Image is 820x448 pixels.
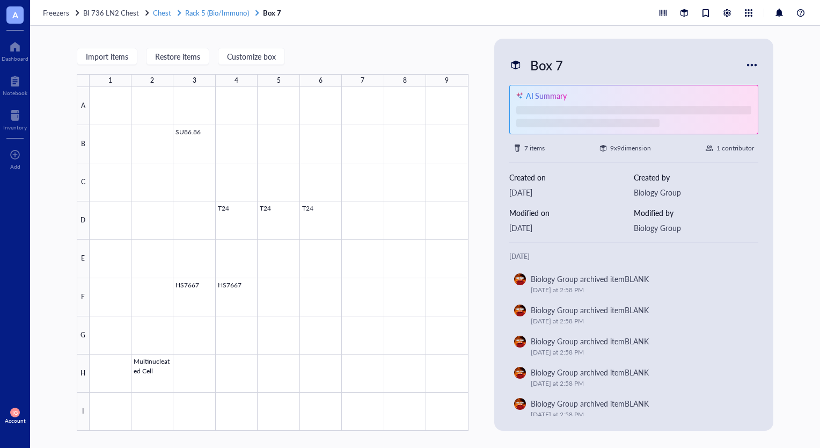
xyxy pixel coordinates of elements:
[514,273,526,285] img: e3b8e2f9-2f7f-49fa-a8fb-4d0ab0feffc4.jpeg
[150,74,154,87] div: 2
[716,143,754,154] div: 1 contributor
[263,8,283,18] a: Box 7
[155,52,200,61] span: Restore items
[77,278,90,316] div: F
[361,74,364,87] div: 7
[531,347,746,358] div: [DATE] at 2:58 PM
[634,207,758,219] div: Modified by
[10,163,20,170] div: Add
[3,124,27,131] div: Inventory
[634,186,758,198] div: Biology Group
[77,393,90,431] div: I
[531,409,746,420] div: [DATE] at 2:58 PM
[77,87,90,125] div: A
[86,52,128,61] span: Import items
[509,186,634,198] div: [DATE]
[625,367,649,378] div: BLANK
[531,316,746,327] div: [DATE] at 2:58 PM
[12,8,18,21] span: A
[625,398,649,409] div: BLANK
[3,107,27,131] a: Inventory
[153,8,260,18] a: ChestRack 5 (Bio/Immuno)
[514,305,526,316] img: e3b8e2f9-2f7f-49fa-a8fb-4d0ab0feffc4.jpeg
[531,285,746,295] div: [DATE] at 2:58 PM
[77,48,137,65] button: Import items
[43,8,69,18] span: Freezers
[108,74,112,87] div: 1
[531,378,746,389] div: [DATE] at 2:58 PM
[531,304,649,316] div: Biology Group archived item
[531,366,649,378] div: Biology Group archived item
[634,222,758,234] div: Biology Group
[403,74,407,87] div: 8
[43,8,81,18] a: Freezers
[5,417,26,424] div: Account
[514,398,526,410] img: e3b8e2f9-2f7f-49fa-a8fb-4d0ab0feffc4.jpeg
[319,74,323,87] div: 6
[83,8,139,18] span: BI 736 LN2 Chest
[625,305,649,315] div: BLANK
[83,8,151,18] a: BI 736 LN2 Chest
[77,316,90,355] div: G
[77,355,90,393] div: H
[2,38,28,62] a: Dashboard
[12,409,18,416] span: IG
[525,54,568,76] div: Box 7
[634,171,758,183] div: Created by
[509,171,634,183] div: Created on
[2,55,28,62] div: Dashboard
[531,398,649,409] div: Biology Group archived item
[77,201,90,240] div: D
[524,143,545,154] div: 7 items
[514,336,526,348] img: e3b8e2f9-2f7f-49fa-a8fb-4d0ab0feffc4.jpeg
[277,74,281,87] div: 5
[146,48,209,65] button: Restore items
[509,251,759,262] div: [DATE]
[193,74,196,87] div: 3
[218,48,285,65] button: Customize box
[526,90,567,102] div: AI Summary
[3,73,27,96] a: Notebook
[531,273,649,285] div: Biology Group archived item
[514,367,526,379] img: e3b8e2f9-2f7f-49fa-a8fb-4d0ab0feffc4.jpeg
[445,74,449,87] div: 9
[185,8,248,18] span: Rack 5 (Bio/Immuno)
[531,335,649,347] div: Biology Group archived item
[509,222,634,234] div: [DATE]
[77,163,90,201] div: C
[509,207,634,219] div: Modified on
[625,273,649,284] div: BLANK
[227,52,276,61] span: Customize box
[153,8,171,18] span: Chest
[77,240,90,278] div: E
[610,143,650,154] div: 9 x 9 dimension
[625,336,649,346] div: BLANK
[77,125,90,163] div: B
[235,74,238,87] div: 4
[3,90,27,96] div: Notebook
